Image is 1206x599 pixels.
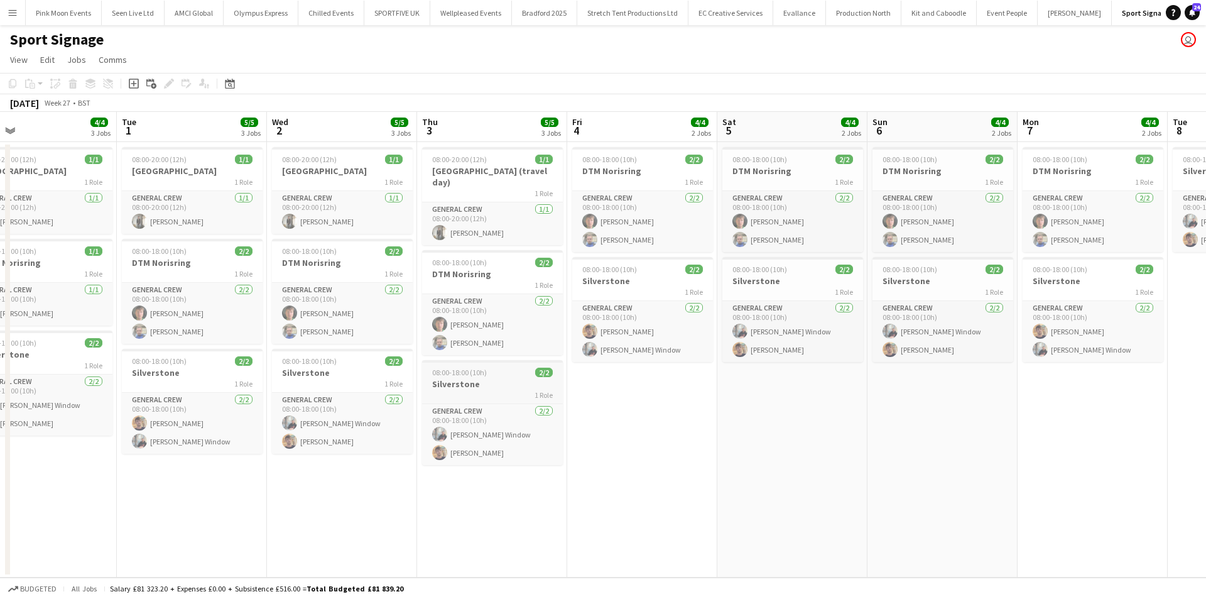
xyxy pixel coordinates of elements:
[872,116,888,128] span: Sun
[1171,123,1187,138] span: 8
[1021,123,1039,138] span: 7
[224,1,298,25] button: Olympus Express
[384,177,403,187] span: 1 Role
[84,361,102,370] span: 1 Role
[872,165,1013,177] h3: DTM Norisring
[986,155,1003,164] span: 2/2
[272,116,288,128] span: Wed
[99,54,127,65] span: Comms
[422,250,563,355] app-job-card: 08:00-18:00 (10h)2/2DTM Norisring1 RoleGeneral Crew2/208:00-18:00 (10h)[PERSON_NAME][PERSON_NAME]
[122,116,136,128] span: Tue
[535,280,553,290] span: 1 Role
[512,1,577,25] button: Bradford 2025
[67,54,86,65] span: Jobs
[835,287,853,297] span: 1 Role
[272,239,413,344] div: 08:00-18:00 (10h)2/2DTM Norisring1 RoleGeneral Crew2/208:00-18:00 (10h)[PERSON_NAME][PERSON_NAME]
[102,1,165,25] button: Seen Live Ltd
[883,265,937,274] span: 08:00-18:00 (10h)
[1141,118,1159,127] span: 4/4
[20,585,57,593] span: Budgeted
[10,54,28,65] span: View
[272,367,413,378] h3: Silverstone
[6,582,58,596] button: Budgeted
[722,191,863,252] app-card-role: General Crew2/208:00-18:00 (10h)[PERSON_NAME][PERSON_NAME]
[5,52,33,68] a: View
[85,155,102,164] span: 1/1
[122,147,263,234] app-job-card: 08:00-20:00 (12h)1/1[GEOGRAPHIC_DATA]1 RoleGeneral Crew1/108:00-20:00 (12h)[PERSON_NAME]
[541,128,561,138] div: 3 Jobs
[773,1,826,25] button: Evallance
[1142,128,1161,138] div: 2 Jobs
[165,1,224,25] button: AMCI Global
[122,283,263,344] app-card-role: General Crew2/208:00-18:00 (10h)[PERSON_NAME][PERSON_NAME]
[1023,165,1163,177] h3: DTM Norisring
[722,165,863,177] h3: DTM Norisring
[1135,177,1153,187] span: 1 Role
[132,155,187,164] span: 08:00-20:00 (12h)
[122,165,263,177] h3: [GEOGRAPHIC_DATA]
[842,128,861,138] div: 2 Jobs
[391,118,408,127] span: 5/5
[1023,275,1163,287] h3: Silverstone
[535,390,553,400] span: 1 Role
[883,155,937,164] span: 08:00-18:00 (10h)
[10,97,39,109] div: [DATE]
[385,246,403,256] span: 2/2
[122,349,263,454] div: 08:00-18:00 (10h)2/2Silverstone1 RoleGeneral Crew2/208:00-18:00 (10h)[PERSON_NAME][PERSON_NAME] W...
[977,1,1038,25] button: Event People
[122,367,263,378] h3: Silverstone
[420,123,438,138] span: 3
[241,128,261,138] div: 3 Jobs
[1112,1,1181,25] button: Sport Signage
[91,128,111,138] div: 3 Jobs
[570,123,582,138] span: 4
[1023,301,1163,362] app-card-role: General Crew2/208:00-18:00 (10h)[PERSON_NAME][PERSON_NAME] Window
[272,393,413,454] app-card-role: General Crew2/208:00-18:00 (10h)[PERSON_NAME] Window[PERSON_NAME]
[235,246,253,256] span: 2/2
[535,258,553,267] span: 2/2
[1033,265,1087,274] span: 08:00-18:00 (10h)
[835,155,853,164] span: 2/2
[120,123,136,138] span: 1
[122,239,263,344] app-job-card: 08:00-18:00 (10h)2/2DTM Norisring1 RoleGeneral Crew2/208:00-18:00 (10h)[PERSON_NAME][PERSON_NAME]
[272,283,413,344] app-card-role: General Crew2/208:00-18:00 (10h)[PERSON_NAME][PERSON_NAME]
[720,123,736,138] span: 5
[872,257,1013,362] app-job-card: 08:00-18:00 (10h)2/2Silverstone1 RoleGeneral Crew2/208:00-18:00 (10h)[PERSON_NAME] Window[PERSON_...
[132,246,187,256] span: 08:00-18:00 (10h)
[841,118,859,127] span: 4/4
[422,202,563,245] app-card-role: General Crew1/108:00-20:00 (12h)[PERSON_NAME]
[685,287,703,297] span: 1 Role
[1033,155,1087,164] span: 08:00-18:00 (10h)
[122,191,263,234] app-card-role: General Crew1/108:00-20:00 (12h)[PERSON_NAME]
[732,265,787,274] span: 08:00-18:00 (10h)
[272,257,413,268] h3: DTM Norisring
[1135,287,1153,297] span: 1 Role
[282,155,337,164] span: 08:00-20:00 (12h)
[577,1,688,25] button: Stretch Tent Productions Ltd
[432,155,487,164] span: 08:00-20:00 (12h)
[122,393,263,454] app-card-role: General Crew2/208:00-18:00 (10h)[PERSON_NAME][PERSON_NAME] Window
[871,123,888,138] span: 6
[722,147,863,252] app-job-card: 08:00-18:00 (10h)2/2DTM Norisring1 RoleGeneral Crew2/208:00-18:00 (10h)[PERSON_NAME][PERSON_NAME]
[422,294,563,355] app-card-role: General Crew2/208:00-18:00 (10h)[PERSON_NAME][PERSON_NAME]
[110,584,403,593] div: Salary £81 323.20 + Expenses £0.00 + Subsistence £516.00 =
[422,147,563,245] app-job-card: 08:00-20:00 (12h)1/1[GEOGRAPHIC_DATA] (travel day)1 RoleGeneral Crew1/108:00-20:00 (12h)[PERSON_N...
[685,265,703,274] span: 2/2
[722,257,863,362] app-job-card: 08:00-18:00 (10h)2/2Silverstone1 RoleGeneral Crew2/208:00-18:00 (10h)[PERSON_NAME] Window[PERSON_...
[422,116,438,128] span: Thu
[1192,3,1201,11] span: 24
[535,189,553,198] span: 1 Role
[122,257,263,268] h3: DTM Norisring
[572,257,713,362] app-job-card: 08:00-18:00 (10h)2/2Silverstone1 RoleGeneral Crew2/208:00-18:00 (10h)[PERSON_NAME][PERSON_NAME] W...
[582,265,637,274] span: 08:00-18:00 (10h)
[298,1,364,25] button: Chilled Events
[272,349,413,454] app-job-card: 08:00-18:00 (10h)2/2Silverstone1 RoleGeneral Crew2/208:00-18:00 (10h)[PERSON_NAME] Window[PERSON_...
[732,155,787,164] span: 08:00-18:00 (10h)
[282,356,337,366] span: 08:00-18:00 (10h)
